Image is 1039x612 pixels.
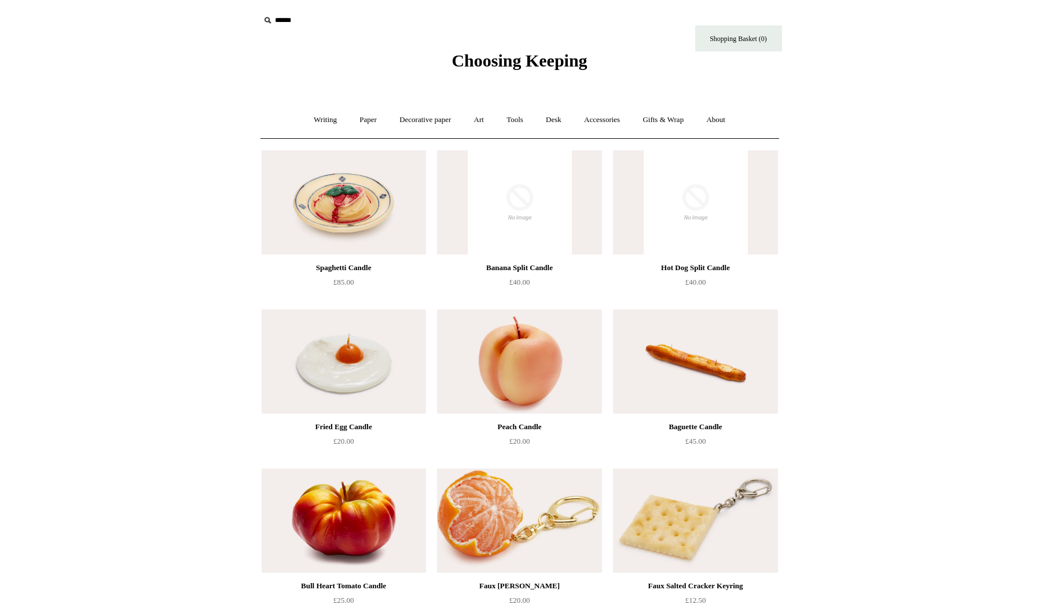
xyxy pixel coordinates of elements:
img: Spaghetti Candle [262,150,426,255]
a: Spaghetti Candle Spaghetti Candle [262,150,426,255]
a: Choosing Keeping [451,60,587,68]
div: Bull Heart Tomato Candle [265,579,423,593]
span: £40.00 [685,278,706,286]
img: Fried Egg Candle [262,309,426,414]
span: £20.00 [333,437,354,445]
a: Baguette Candle Baguette Candle [613,309,777,414]
a: Baguette Candle £45.00 [613,420,777,467]
div: Peach Candle [440,420,599,434]
a: Spaghetti Candle £85.00 [262,261,426,308]
a: Faux Clementine Keyring Faux Clementine Keyring [437,469,601,573]
span: Choosing Keeping [451,51,587,70]
div: Hot Dog Split Candle [616,261,774,275]
img: no-image-2048-a2addb12_grande.gif [437,150,601,255]
span: £20.00 [509,437,530,445]
a: Desk [535,105,572,135]
img: Faux Salted Cracker Keyring [613,469,777,573]
div: Banana Split Candle [440,261,599,275]
a: Peach Candle Peach Candle [437,309,601,414]
a: About [696,105,736,135]
div: Fried Egg Candle [265,420,423,434]
a: Art [464,105,494,135]
a: Tools [496,105,534,135]
span: £85.00 [333,278,354,286]
img: Faux Clementine Keyring [437,469,601,573]
span: £45.00 [685,437,706,445]
div: Spaghetti Candle [265,261,423,275]
a: Paper [349,105,387,135]
img: Peach Candle [437,309,601,414]
div: Faux [PERSON_NAME] [440,579,599,593]
a: Hot Dog Split Candle £40.00 [613,261,777,308]
span: £25.00 [333,596,354,604]
a: Bull Heart Tomato Candle Bull Heart Tomato Candle [262,469,426,573]
a: Fried Egg Candle Fried Egg Candle [262,309,426,414]
span: £20.00 [509,596,530,604]
a: Gifts & Wrap [632,105,694,135]
span: £40.00 [509,278,530,286]
img: no-image-2048-a2addb12_grande.gif [613,150,777,255]
div: Baguette Candle [616,420,774,434]
a: Banana Split Candle £40.00 [437,261,601,308]
a: Shopping Basket (0) [695,25,782,51]
a: Faux Salted Cracker Keyring Faux Salted Cracker Keyring [613,469,777,573]
div: Faux Salted Cracker Keyring [616,579,774,593]
a: Peach Candle £20.00 [437,420,601,467]
img: Bull Heart Tomato Candle [262,469,426,573]
a: Writing [303,105,347,135]
span: £12.50 [685,596,706,604]
a: Decorative paper [389,105,461,135]
a: Fried Egg Candle £20.00 [262,420,426,467]
img: Baguette Candle [613,309,777,414]
a: Accessories [574,105,630,135]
